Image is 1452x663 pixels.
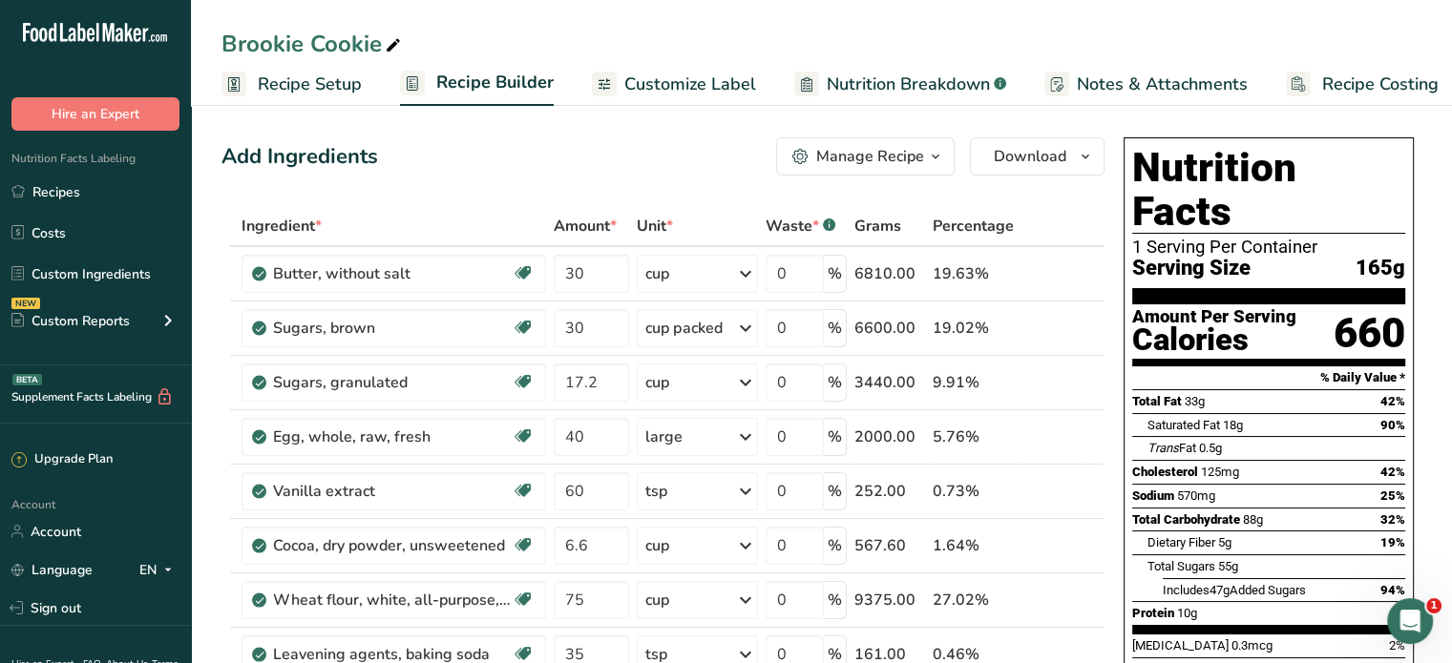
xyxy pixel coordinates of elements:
span: 0.5g [1199,441,1222,455]
div: Wheat flour, white, all-purpose, enriched, bleached [273,589,512,611]
span: Cholesterol [1132,465,1198,479]
span: 90% [1380,418,1405,432]
iframe: Intercom live chat [1387,598,1433,644]
div: cup packed [645,317,722,340]
div: Waste [766,215,835,238]
span: 42% [1380,394,1405,408]
span: 165g [1356,257,1405,280]
section: % Daily Value * [1132,366,1405,389]
div: 660 [1334,308,1405,359]
span: 42% [1380,465,1405,479]
span: 33g [1185,394,1205,408]
span: 47g [1210,583,1230,597]
span: Grams [854,215,901,238]
span: Includes Added Sugars [1163,583,1306,597]
span: 55g [1218,559,1238,573]
button: Manage Recipe [776,137,955,176]
a: Recipe Setup [221,63,362,106]
div: 5.76% [933,425,1014,448]
div: tsp [645,480,667,503]
span: Dietary Fiber [1147,535,1215,549]
span: Unit [637,215,673,238]
div: BETA [12,374,42,385]
h1: Nutrition Facts [1132,146,1405,234]
span: 125mg [1201,465,1239,479]
div: Upgrade Plan [11,450,113,469]
span: 570mg [1177,488,1215,503]
div: Brookie Cookie [221,27,405,61]
div: EN [139,558,179,581]
div: 19.63% [933,262,1014,285]
span: 94% [1380,583,1405,597]
span: Nutrition Breakdown [827,72,990,97]
span: Total Sugars [1147,559,1215,573]
div: 2000.00 [854,425,925,448]
span: Fat [1147,441,1196,455]
div: large [645,425,683,448]
i: Trans [1147,441,1179,455]
span: 10g [1177,606,1197,620]
div: Vanilla extract [273,480,512,503]
div: 0.73% [933,480,1014,503]
span: 88g [1243,512,1263,527]
div: Add Ingredients [221,141,378,173]
span: 2% [1389,638,1405,653]
span: 25% [1380,488,1405,503]
span: Saturated Fat [1147,418,1220,432]
span: 19% [1380,535,1405,549]
div: Egg, whole, raw, fresh [273,425,512,448]
div: cup [645,589,669,611]
a: Recipe Builder [400,61,554,107]
span: Sodium [1132,488,1174,503]
div: 19.02% [933,317,1014,340]
span: Amount [554,215,617,238]
a: Recipe Costing [1286,63,1439,106]
span: Recipe Costing [1322,72,1439,97]
span: Download [994,145,1066,168]
button: Download [970,137,1105,176]
span: Protein [1132,606,1174,620]
span: Total Fat [1132,394,1182,408]
div: Manage Recipe [816,145,924,168]
span: 1 [1426,598,1441,613]
div: Cocoa, dry powder, unsweetened [273,534,512,557]
button: Hire an Expert [11,97,179,131]
div: NEW [11,298,40,309]
span: 0.3mcg [1231,638,1273,653]
a: Customize Label [592,63,756,106]
span: Notes & Attachments [1077,72,1248,97]
span: Ingredient [242,215,322,238]
div: 3440.00 [854,371,925,394]
span: Percentage [933,215,1014,238]
div: Amount Per Serving [1132,308,1296,326]
div: cup [645,371,669,394]
div: 1.64% [933,534,1014,557]
div: 9.91% [933,371,1014,394]
a: Language [11,553,93,587]
span: [MEDICAL_DATA] [1132,638,1229,653]
div: 252.00 [854,480,925,503]
div: 6810.00 [854,262,925,285]
a: Notes & Attachments [1044,63,1248,106]
div: 9375.00 [854,589,925,611]
div: Calories [1132,326,1296,354]
div: cup [645,534,669,557]
span: Customize Label [624,72,756,97]
span: Recipe Setup [258,72,362,97]
div: 567.60 [854,534,925,557]
div: 6600.00 [854,317,925,340]
div: Sugars, granulated [273,371,512,394]
span: Serving Size [1132,257,1251,280]
div: 1 Serving Per Container [1132,238,1405,257]
span: Total Carbohydrate [1132,512,1240,527]
div: Custom Reports [11,311,130,331]
span: 18g [1223,418,1243,432]
div: Butter, without salt [273,262,512,285]
span: Recipe Builder [436,70,554,95]
div: cup [645,262,669,285]
a: Nutrition Breakdown [794,63,1006,106]
span: 5g [1218,535,1231,549]
div: Sugars, brown [273,317,512,340]
span: 32% [1380,512,1405,527]
div: 27.02% [933,589,1014,611]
